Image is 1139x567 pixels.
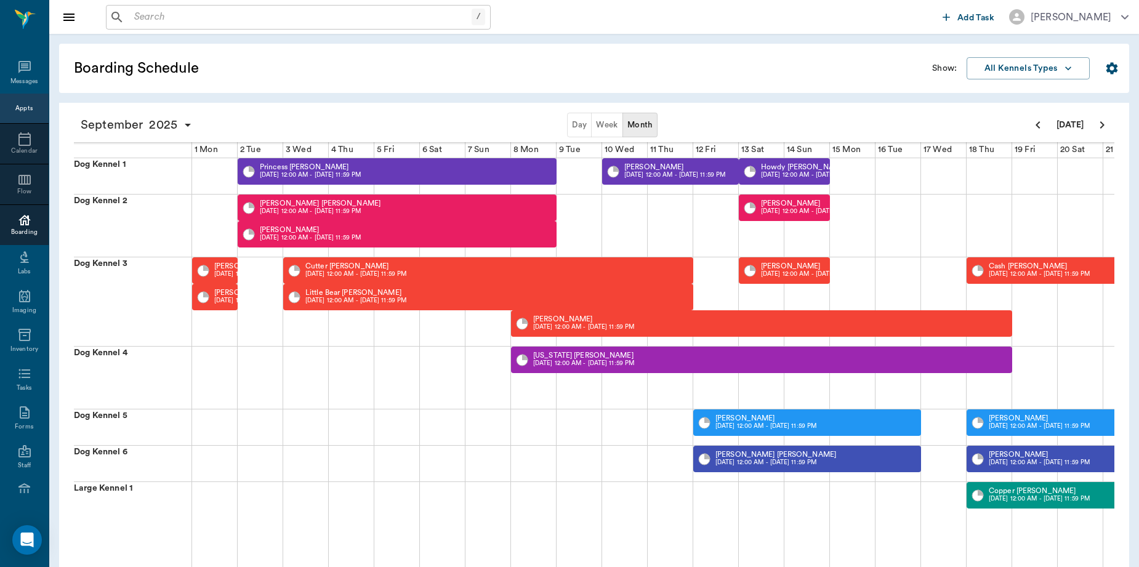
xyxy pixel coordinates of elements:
[989,487,1090,494] p: Copper [PERSON_NAME]
[192,142,220,158] div: 1 Mon
[260,171,361,180] p: [DATE] 12:00 AM - [DATE] 11:59 PM
[74,257,191,346] div: Dog Kennel 3
[624,171,725,180] p: [DATE] 12:00 AM - [DATE] 11:59 PM
[238,142,264,158] div: 2 Tue
[761,199,862,207] p: [PERSON_NAME]
[999,6,1138,28] button: [PERSON_NAME]
[693,142,718,158] div: 12 Fri
[260,199,380,207] p: [PERSON_NAME] [PERSON_NAME]
[875,142,905,158] div: 16 Tue
[74,113,199,137] button: September2025
[989,422,1090,431] p: [DATE] 12:00 AM - [DATE] 11:59 PM
[374,142,397,158] div: 5 Fri
[1090,113,1114,137] button: Next page
[305,296,406,305] p: [DATE] 12:00 AM - [DATE] 11:59 PM
[1058,142,1087,158] div: 20 Sat
[989,451,1090,458] p: [PERSON_NAME]
[761,207,862,216] p: [DATE] 12:00 AM - [DATE] 11:59 PM
[1050,113,1090,137] button: [DATE]
[739,142,767,158] div: 13 Sat
[18,461,31,470] div: Staff
[557,142,583,158] div: 9 Tue
[12,306,36,315] div: Imaging
[533,323,634,332] p: [DATE] 12:00 AM - [DATE] 11:59 PM
[10,77,39,86] div: Messages
[214,289,315,296] p: [PERSON_NAME]
[761,171,862,180] p: [DATE] 12:00 AM - [DATE] 11:59 PM
[761,270,862,279] p: [DATE] 12:00 AM - [DATE] 11:59 PM
[967,57,1090,80] button: All Kennels Types
[533,352,634,359] p: [US_STATE] [PERSON_NAME]
[761,163,862,171] p: Howdy [PERSON_NAME]
[989,262,1090,270] p: Cash [PERSON_NAME]
[12,525,42,555] div: Open Intercom Messenger
[591,113,623,137] button: Week
[74,347,191,409] div: Dog Kennel 4
[1031,10,1111,25] div: [PERSON_NAME]
[932,62,957,74] p: Show:
[472,9,485,25] div: /
[305,270,406,279] p: [DATE] 12:00 AM - [DATE] 11:59 PM
[989,270,1090,279] p: [DATE] 12:00 AM - [DATE] 11:59 PM
[533,359,634,368] p: [DATE] 12:00 AM - [DATE] 11:59 PM
[715,458,836,467] p: [DATE] 12:00 AM - [DATE] 11:59 PM
[18,267,31,276] div: Labs
[1103,142,1133,158] div: 21 Sun
[465,142,492,158] div: 7 Sun
[420,142,445,158] div: 6 Sat
[624,163,725,171] p: [PERSON_NAME]
[78,116,146,134] span: September
[10,345,38,354] div: Inventory
[260,163,361,171] p: Princess [PERSON_NAME]
[260,207,380,216] p: [DATE] 12:00 AM - [DATE] 11:59 PM
[567,113,592,137] button: Day
[129,9,472,26] input: Search
[715,422,816,431] p: [DATE] 12:00 AM - [DATE] 11:59 PM
[648,142,676,158] div: 11 Thu
[1026,113,1050,137] button: Previous page
[283,142,314,158] div: 3 Wed
[305,289,406,296] p: Little Bear [PERSON_NAME]
[830,142,863,158] div: 15 Mon
[214,270,315,279] p: [DATE] 12:00 AM - [DATE] 11:59 PM
[989,458,1090,467] p: [DATE] 12:00 AM - [DATE] 11:59 PM
[602,142,637,158] div: 10 Wed
[74,195,191,257] div: Dog Kennel 2
[214,262,315,270] p: [PERSON_NAME]
[15,422,33,432] div: Forms
[989,414,1090,422] p: [PERSON_NAME]
[715,414,816,422] p: [PERSON_NAME]
[329,142,356,158] div: 4 Thu
[260,233,361,243] p: [DATE] 12:00 AM - [DATE] 11:59 PM
[260,226,361,233] p: [PERSON_NAME]
[761,262,862,270] p: [PERSON_NAME]
[784,142,815,158] div: 14 Sun
[15,104,33,113] div: Appts
[305,262,406,270] p: Cutter [PERSON_NAME]
[511,142,541,158] div: 8 Mon
[214,296,315,305] p: [DATE] 12:00 AM - [DATE] 11:59 PM
[146,116,180,134] span: 2025
[921,142,954,158] div: 17 Wed
[74,409,191,445] div: Dog Kennel 5
[74,446,191,481] div: Dog Kennel 6
[57,5,81,30] button: Close drawer
[967,142,997,158] div: 18 Thu
[989,494,1090,504] p: [DATE] 12:00 AM - [DATE] 11:59 PM
[533,315,634,323] p: [PERSON_NAME]
[1012,142,1038,158] div: 19 Fri
[938,6,999,28] button: Add Task
[622,113,658,137] button: Month
[74,58,397,78] h5: Boarding Schedule
[715,451,836,458] p: [PERSON_NAME] [PERSON_NAME]
[17,384,32,393] div: Tasks
[74,158,191,194] div: Dog Kennel 1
